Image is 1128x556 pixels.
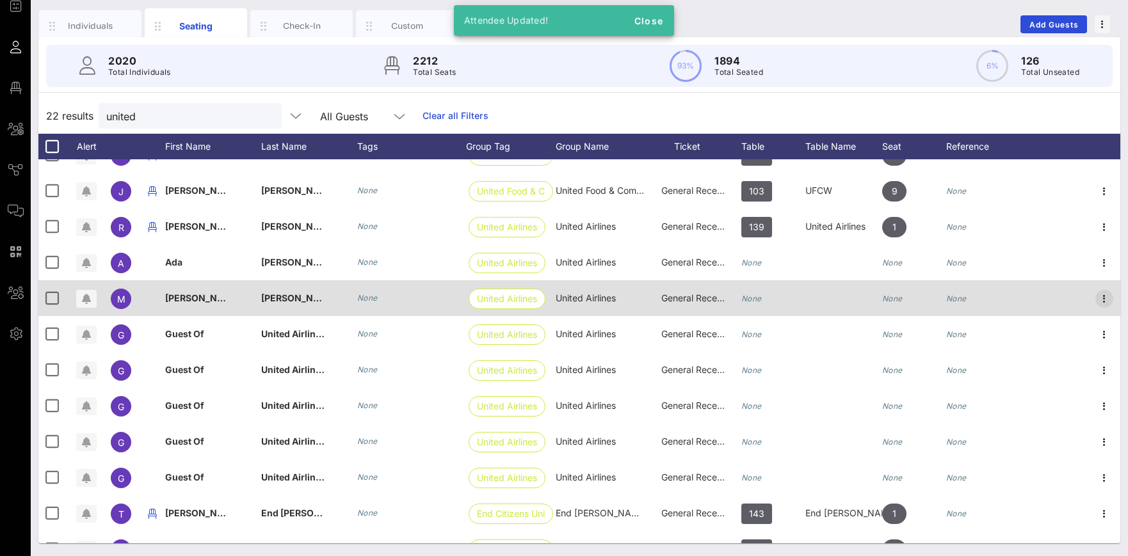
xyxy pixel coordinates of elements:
div: Group Name [556,134,645,159]
span: 1 [892,504,896,524]
span: United Airlines [477,433,537,452]
p: 2212 [413,53,456,68]
span: Attendee Updated! [464,15,548,26]
div: Seat [882,134,946,159]
i: None [357,221,378,231]
i: None [357,436,378,446]
p: 2020 [108,53,171,68]
i: None [741,258,762,267]
span: Add Guests [1029,20,1079,29]
i: None [946,294,967,303]
i: None [741,473,762,482]
span: General Reception [661,185,738,196]
span: United Airlines [477,468,537,488]
i: None [357,508,378,518]
i: None [882,437,903,447]
span: End [PERSON_NAME] (ECU) [556,507,675,518]
span: United Airlines [477,325,537,344]
span: G [118,365,124,376]
div: Check-In [273,20,330,32]
div: Ticket [645,134,741,159]
i: None [946,258,967,267]
i: None [357,365,378,374]
span: [PERSON_NAME] [165,221,241,232]
div: End [PERSON_NAME] (5) / CWA (5) [805,495,882,531]
span: General Reception [661,328,738,339]
div: Custom [379,20,436,32]
div: Individuals [62,20,119,32]
span: 9 [892,181,898,202]
span: United Airlines [477,253,537,273]
span: Guest Of [165,364,204,375]
i: None [946,509,967,518]
span: [PERSON_NAME] [261,185,337,196]
i: None [882,294,903,303]
span: 22 results [46,108,93,123]
span: 1 [892,217,896,237]
span: United Airlines [556,364,616,375]
span: General Reception [661,292,738,303]
a: Clear all Filters [423,109,488,123]
span: M [117,294,125,305]
i: None [357,257,378,267]
i: None [882,473,903,482]
i: None [882,401,903,411]
p: 126 [1021,53,1079,68]
span: [PERSON_NAME] [261,257,337,267]
i: None [357,293,378,303]
span: United Airlines [556,221,616,232]
span: United Airlines [261,364,326,375]
i: None [946,222,967,232]
span: G [118,437,124,448]
span: United Airlines [556,292,616,303]
i: None [741,365,762,375]
span: United Airlines [261,436,326,447]
div: Table [741,134,805,159]
span: General Reception [661,400,738,411]
i: None [741,401,762,411]
p: Total Seats [413,66,456,79]
span: General Reception [661,364,738,375]
span: United Airlines [477,289,537,308]
span: G [118,401,124,412]
span: End Citizens Unit… [477,504,545,523]
span: G [118,473,124,484]
i: None [357,186,378,195]
span: [PERSON_NAME] [261,221,337,232]
div: All Guests [312,103,415,129]
span: A [118,258,124,269]
i: None [882,258,903,267]
span: G [118,330,124,340]
span: Guest Of [165,436,204,447]
div: Group Tag [466,134,556,159]
i: None [946,365,967,375]
span: United Airlines [556,257,616,267]
div: Tags [357,134,466,159]
span: United Airlines [556,328,616,339]
i: None [357,401,378,410]
i: None [946,401,967,411]
span: United Airlines [556,472,616,482]
button: Close [628,9,669,32]
div: First Name [165,134,261,159]
span: United Airlines [261,328,326,339]
i: None [357,472,378,482]
span: United Airlines [261,400,326,411]
p: Total Seated [714,66,763,79]
p: 1894 [714,53,763,68]
div: Reference [946,134,1023,159]
div: UFCW [805,173,882,209]
span: [PERSON_NAME] [165,507,241,518]
i: None [741,437,762,447]
span: United Airlines [261,472,326,482]
span: United Airlines [556,400,616,411]
div: All Guests [320,111,368,122]
p: Total Individuals [108,66,171,79]
i: None [882,330,903,339]
span: Close [633,15,664,26]
span: T [118,509,124,520]
span: United Airlines [477,361,537,380]
span: J [118,186,124,197]
i: None [946,437,967,447]
i: None [741,330,762,339]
